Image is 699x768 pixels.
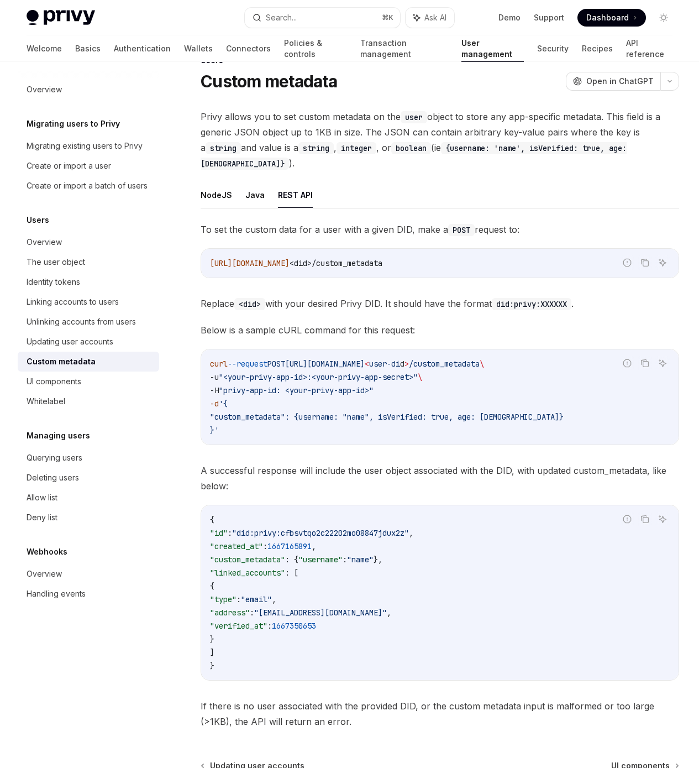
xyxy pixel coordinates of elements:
[27,295,119,309] div: Linking accounts to users
[18,508,159,527] a: Deny list
[18,312,159,332] a: Unlinking accounts from users
[638,356,652,370] button: Copy the contents from the code block
[267,541,312,551] span: 1667165891
[210,661,214,671] span: }
[27,139,143,153] div: Migrating existing users to Privy
[448,224,475,236] code: POST
[404,359,409,369] span: >
[285,568,298,578] span: : [
[27,587,86,600] div: Handling events
[18,252,159,272] a: The user object
[267,359,285,369] span: POST
[18,80,159,100] a: Overview
[27,236,62,249] div: Overview
[201,71,337,91] h1: Custom metadata
[27,567,62,581] div: Overview
[210,568,285,578] span: "linked_accounts"
[391,142,431,154] code: boolean
[655,255,670,270] button: Ask AI
[226,35,271,62] a: Connectors
[206,142,241,154] code: string
[382,13,393,22] span: ⌘ K
[18,448,159,468] a: Querying users
[365,359,369,369] span: <
[626,35,672,62] a: API reference
[586,76,654,87] span: Open in ChatGPT
[201,698,679,729] span: If there is no user associated with the provided DID, or the custom metadata input is malformed o...
[27,395,65,408] div: Whitelabel
[418,372,422,382] span: \
[312,541,316,551] span: ,
[18,176,159,196] a: Create or import a batch of users
[219,399,228,409] span: '{
[18,232,159,252] a: Overview
[285,555,298,565] span: : {
[236,594,241,604] span: :
[409,359,480,369] span: /custom_metadata
[27,511,57,524] div: Deny list
[210,541,263,551] span: "created_at"
[267,621,272,631] span: :
[210,555,285,565] span: "custom_metadata"
[480,359,484,369] span: \
[298,555,343,565] span: "username"
[210,399,219,409] span: -d
[201,222,679,237] span: To set the custom data for a user with a given DID, make a request to:
[27,83,62,96] div: Overview
[461,35,524,62] a: User management
[27,375,81,388] div: UI components
[201,296,679,311] span: Replace with your desired Privy DID. It should have the format .
[18,156,159,176] a: Create or import a user
[210,594,236,604] span: "type"
[638,512,652,526] button: Copy the contents from the code block
[655,512,670,526] button: Ask AI
[290,258,382,268] span: <did>/custom_metadata
[27,179,148,192] div: Create or import a batch of users
[234,298,265,310] code: <did>
[210,258,290,268] span: [URL][DOMAIN_NAME]
[492,298,571,310] code: did:privy:XXXXXX
[254,608,387,618] span: "[EMAIL_ADDRESS][DOMAIN_NAME]"
[369,359,400,369] span: user-di
[18,391,159,411] a: Whitelabel
[424,12,446,23] span: Ask AI
[228,528,232,538] span: :
[387,608,391,618] span: ,
[250,608,254,618] span: :
[27,255,85,269] div: The user object
[18,468,159,488] a: Deleting users
[27,335,113,348] div: Updating user accounts
[272,594,276,604] span: ,
[245,8,400,28] button: Search...⌘K
[278,182,313,208] button: REST API
[27,35,62,62] a: Welcome
[400,359,404,369] span: d
[18,352,159,372] a: Custom metadata
[27,159,111,173] div: Create or import a user
[201,322,679,338] span: Below is a sample cURL command for this request:
[219,385,374,395] span: "privy-app-id: <your-privy-app-id>"
[210,385,219,395] span: -H
[374,555,382,565] span: },
[337,142,376,154] code: integer
[27,315,136,328] div: Unlinking accounts from users
[18,332,159,352] a: Updating user accounts
[266,11,297,24] div: Search...
[586,12,629,23] span: Dashboard
[75,35,101,62] a: Basics
[210,608,250,618] span: "address"
[534,12,564,23] a: Support
[27,491,57,504] div: Allow list
[232,528,409,538] span: "did:privy:cfbsvtqo2c22202mo08847jdux2z"
[638,255,652,270] button: Copy the contents from the code block
[201,182,232,208] button: NodeJS
[655,9,672,27] button: Toggle dark mode
[18,564,159,584] a: Overview
[360,35,448,62] a: Transaction management
[537,35,569,62] a: Security
[27,213,49,227] h5: Users
[620,512,634,526] button: Report incorrect code
[298,142,334,154] code: string
[284,35,347,62] a: Policies & controls
[210,528,228,538] span: "id"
